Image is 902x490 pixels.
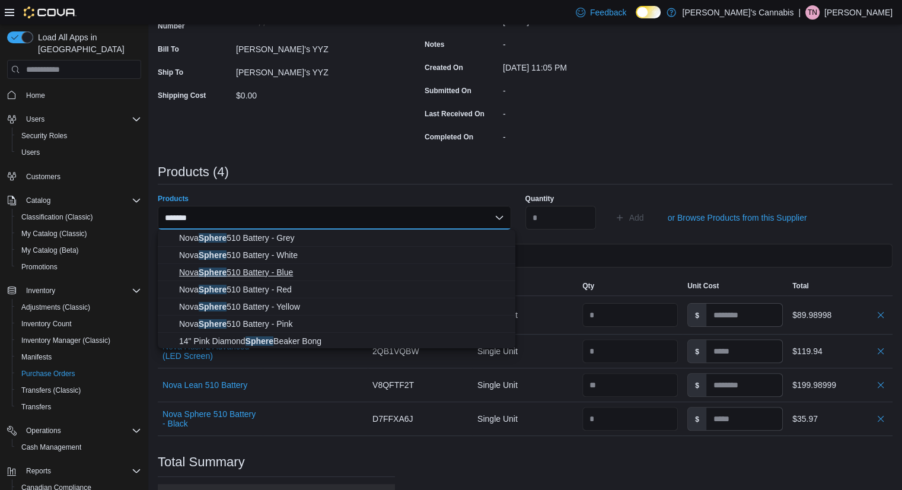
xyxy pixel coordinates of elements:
button: Inventory [21,284,60,298]
div: [PERSON_NAME]'s YYZ [236,40,395,54]
button: Transfers (Classic) [12,382,146,399]
a: Purchase Orders [17,367,80,381]
label: Bill To [158,44,179,54]
label: Ship To [158,68,183,77]
label: Products [158,194,189,203]
span: Classification (Classic) [17,210,141,224]
a: My Catalog (Classic) [17,227,92,241]
span: Users [17,145,141,160]
button: Inventory [2,282,146,299]
a: My Catalog (Beta) [17,243,84,257]
span: Cash Management [17,440,141,454]
h3: Products (4) [158,165,229,179]
span: Catalog [26,196,50,205]
span: Transfers (Classic) [21,386,81,395]
span: Reports [21,464,141,478]
div: Single Unit [473,303,578,327]
div: Single Unit [473,373,578,397]
button: Operations [21,424,66,438]
a: Inventory Count [17,317,77,331]
button: Nova Sphere 510 Battery - Blue [158,264,515,281]
button: Adjustments (Classic) [12,299,146,316]
div: $89.98998 [792,308,888,322]
button: Cash Management [12,439,146,456]
button: Nova Sphere 510 Battery - White [158,247,515,264]
button: My Catalog (Classic) [12,225,146,242]
button: Purchase Orders [12,365,146,382]
span: Transfers [21,402,51,412]
div: $119.94 [792,344,888,358]
button: Promotions [12,259,146,275]
a: Cash Management [17,440,86,454]
span: Operations [26,426,61,435]
span: Total [792,281,809,291]
button: Users [12,144,146,161]
button: Nova Sphere 510 Battery - Grey [158,230,515,247]
button: Unit [473,276,578,295]
span: Security Roles [17,129,141,143]
span: Customers [26,172,60,182]
span: Home [21,87,141,102]
label: $ [688,304,706,326]
button: Classification (Classic) [12,209,146,225]
p: [PERSON_NAME] [824,5,893,20]
a: Promotions [17,260,62,274]
div: - [503,81,662,96]
span: Inventory [21,284,141,298]
span: Inventory Count [17,317,141,331]
button: Reports [21,464,56,478]
label: Shipping Cost [158,91,206,100]
label: Last Received On [425,109,485,119]
span: Cash Management [21,443,81,452]
span: Purchase Orders [21,369,75,378]
div: - [503,35,662,49]
span: Adjustments (Classic) [21,303,90,312]
button: Security Roles [12,128,146,144]
span: Inventory [26,286,55,295]
span: 2QB1VQBW [372,344,419,358]
a: Security Roles [17,129,72,143]
span: Manifests [21,352,52,362]
button: Nova Sphere 510 Battery - Yellow [158,298,515,316]
button: Users [2,111,146,128]
p: | [798,5,801,20]
span: Inventory Manager (Classic) [21,336,110,345]
span: My Catalog (Beta) [17,243,141,257]
span: Dark Mode [636,18,636,19]
div: Tiffany Neilan [805,5,820,20]
div: [PERSON_NAME]'s YYZ [236,63,395,77]
span: Catalog [21,193,141,208]
button: My Catalog (Beta) [12,242,146,259]
span: D7FFXA6J [372,412,413,426]
a: Manifests [17,350,56,364]
span: Transfers (Classic) [17,383,141,397]
span: Promotions [17,260,141,274]
span: Load All Apps in [GEOGRAPHIC_DATA] [33,31,141,55]
span: Adjustments (Classic) [17,300,141,314]
button: Nova Sphere 510 Battery - Red [158,281,515,298]
button: Manifests [12,349,146,365]
span: Users [21,112,141,126]
span: Home [26,91,45,100]
div: Choose from the following options [158,230,515,384]
div: $35.97 [792,412,888,426]
a: Users [17,145,44,160]
label: Quantity [525,194,554,203]
a: Customers [21,170,65,184]
button: Operations [2,422,146,439]
div: Single Unit [473,339,578,363]
button: Close list of options [495,213,504,222]
img: Cova [24,7,77,18]
span: Customers [21,169,141,184]
span: Unit Cost [687,281,719,291]
div: - [503,128,662,142]
div: - [503,104,662,119]
span: Manifests [17,350,141,364]
label: Created On [425,63,463,72]
span: My Catalog (Classic) [17,227,141,241]
button: Nova Sphere 510 Battery - Pink [158,316,515,333]
label: $ [688,408,706,430]
button: Total [788,276,893,295]
label: $ [688,374,706,396]
a: Classification (Classic) [17,210,98,224]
